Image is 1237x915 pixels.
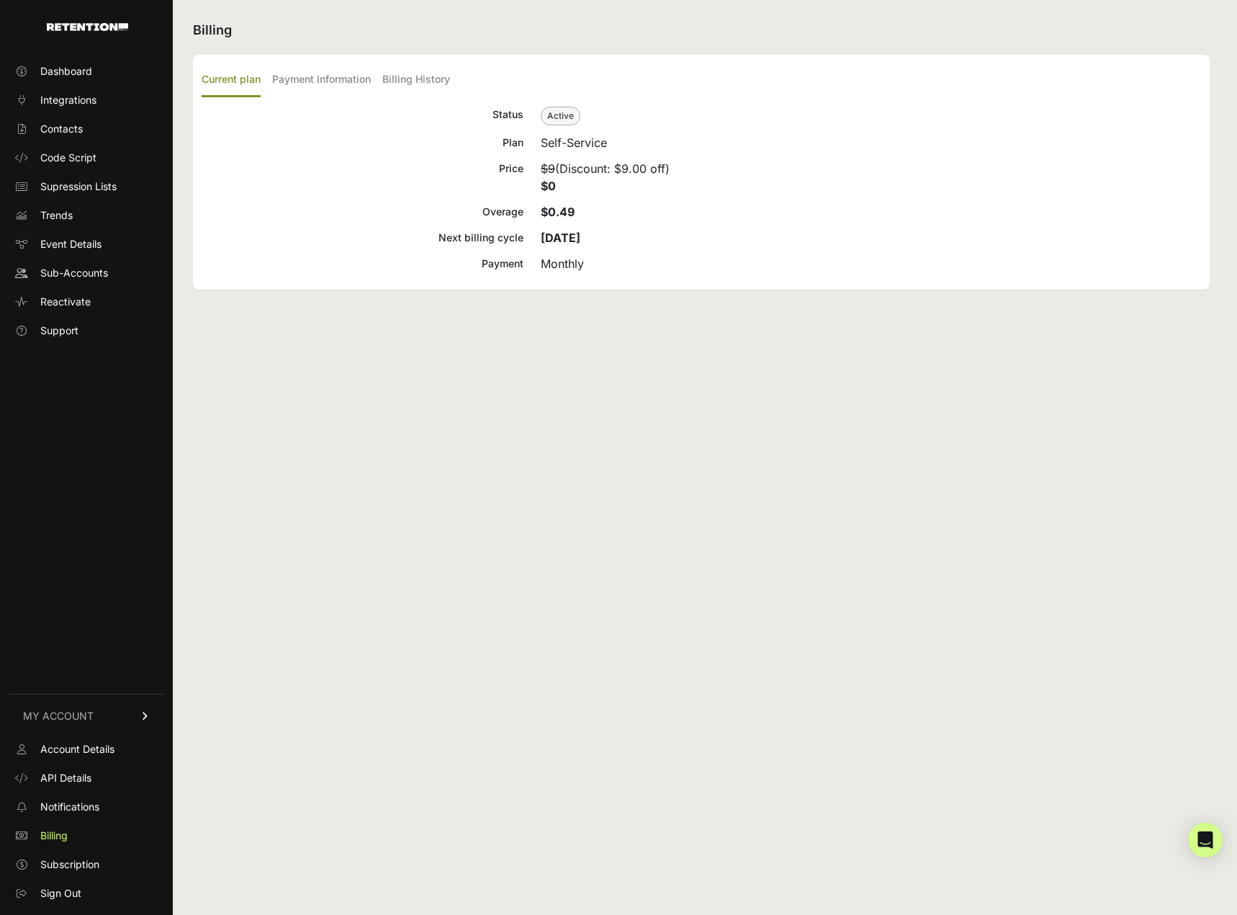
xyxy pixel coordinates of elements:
[1188,823,1223,857] div: Open Intercom Messenger
[40,886,81,901] span: Sign Out
[9,738,164,761] a: Account Details
[9,146,164,169] a: Code Script
[9,882,164,905] a: Sign Out
[40,151,96,165] span: Code Script
[202,160,523,195] div: Price
[40,237,102,251] span: Event Details
[40,64,92,79] span: Dashboard
[541,134,1201,151] div: Self-Service
[202,203,523,220] div: Overage
[9,795,164,818] a: Notifications
[40,800,99,814] span: Notifications
[541,231,580,245] strong: [DATE]
[40,857,99,872] span: Subscription
[9,290,164,313] a: Reactivate
[9,204,164,227] a: Trends
[40,295,91,309] span: Reactivate
[40,179,117,194] span: Supression Lists
[23,709,94,723] span: MY ACCOUNT
[9,319,164,342] a: Support
[202,134,523,151] div: Plan
[9,89,164,112] a: Integrations
[47,23,128,31] img: Retention.com
[40,829,68,843] span: Billing
[40,771,91,785] span: API Details
[40,93,96,107] span: Integrations
[541,160,1201,195] div: (Discount: $9.00 off)
[9,60,164,83] a: Dashboard
[9,175,164,198] a: Supression Lists
[541,179,556,193] strong: $0
[40,208,73,223] span: Trends
[382,63,450,97] label: Billing History
[541,161,555,176] label: $9
[202,63,261,97] label: Current plan
[541,205,575,219] strong: $0.49
[272,63,371,97] label: Payment Information
[9,262,164,285] a: Sub-Accounts
[40,742,114,756] span: Account Details
[193,20,1210,40] h2: Billing
[9,853,164,876] a: Subscription
[9,117,164,140] a: Contacts
[541,255,1201,272] div: Monthly
[9,694,164,738] a: MY ACCOUNT
[202,106,523,125] div: Status
[40,122,83,136] span: Contacts
[9,824,164,847] a: Billing
[9,233,164,256] a: Event Details
[202,229,523,246] div: Next billing cycle
[9,767,164,790] a: API Details
[541,107,580,125] span: Active
[40,323,78,338] span: Support
[202,255,523,272] div: Payment
[40,266,108,280] span: Sub-Accounts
